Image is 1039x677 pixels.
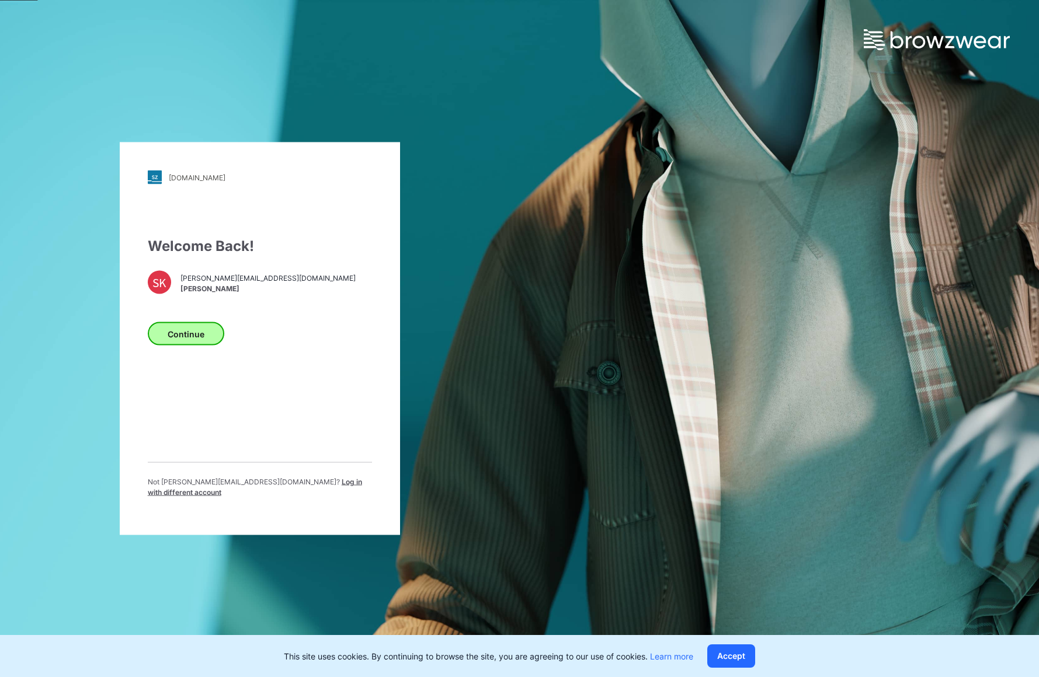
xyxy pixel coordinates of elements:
[180,283,356,294] span: [PERSON_NAME]
[148,236,372,257] div: Welcome Back!
[148,477,372,498] p: Not [PERSON_NAME][EMAIL_ADDRESS][DOMAIN_NAME] ?
[650,651,693,661] a: Learn more
[180,273,356,283] span: [PERSON_NAME][EMAIL_ADDRESS][DOMAIN_NAME]
[284,650,693,662] p: This site uses cookies. By continuing to browse the site, you are agreeing to our use of cookies.
[169,173,225,182] div: [DOMAIN_NAME]
[148,322,224,346] button: Continue
[864,29,1010,50] img: browzwear-logo.e42bd6dac1945053ebaf764b6aa21510.svg
[148,170,372,184] a: [DOMAIN_NAME]
[707,644,755,668] button: Accept
[148,170,162,184] img: stylezone-logo.562084cfcfab977791bfbf7441f1a819.svg
[148,271,171,294] div: SK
